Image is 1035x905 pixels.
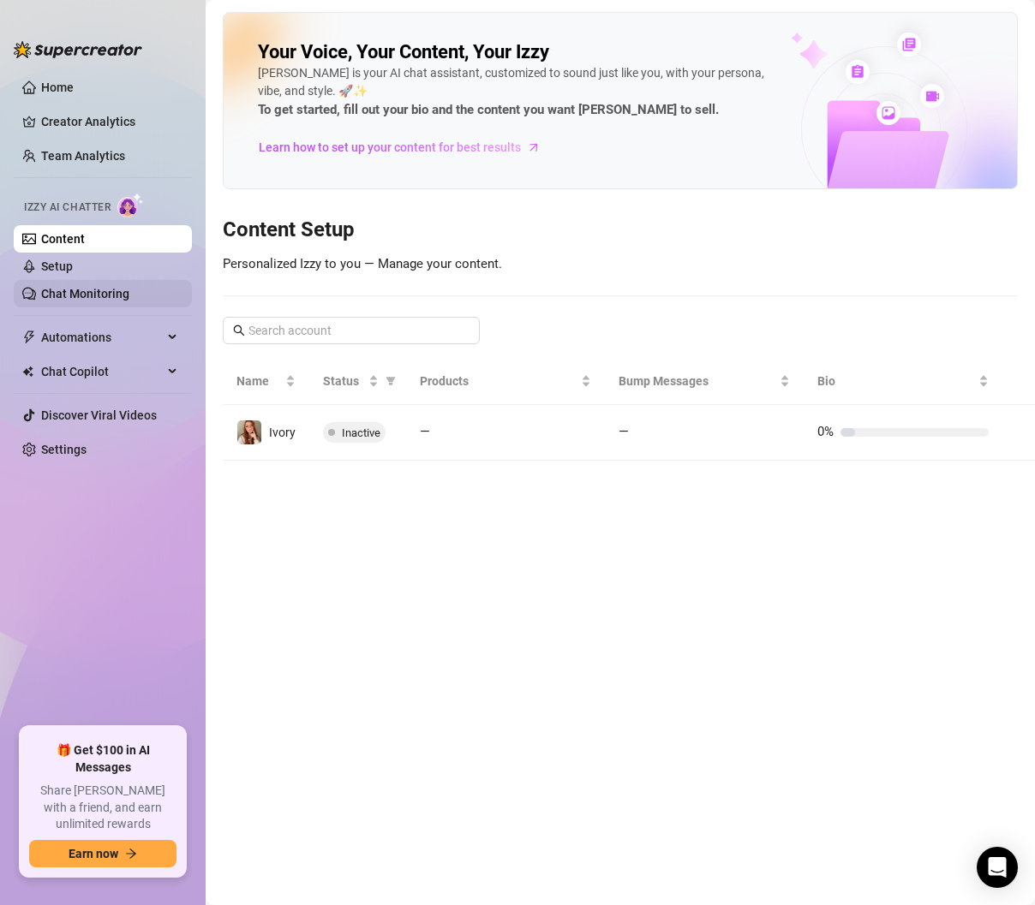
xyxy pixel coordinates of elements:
[41,259,73,273] a: Setup
[258,134,553,161] a: Learn how to set up your content for best results
[619,372,776,390] span: Bump Messages
[22,366,33,378] img: Chat Copilot
[817,372,975,390] span: Bio
[41,324,163,351] span: Automations
[24,199,111,216] span: Izzy AI Chatter
[41,358,163,385] span: Chat Copilot
[309,358,406,405] th: Status
[420,372,577,390] span: Products
[248,321,456,340] input: Search account
[382,368,399,394] span: filter
[386,376,396,386] span: filter
[41,287,129,301] a: Chat Monitoring
[41,443,87,456] a: Settings
[117,193,144,217] img: AI Chatter
[258,102,719,117] strong: To get started, fill out your bio and the content you want [PERSON_NAME] to sell.
[223,256,502,271] span: Personalized Izzy to you — Manage your content.
[233,324,245,336] span: search
[125,848,137,860] span: arrow-right
[817,424,834,439] span: 0%
[29,840,176,867] button: Earn nowarrow-right
[41,149,125,163] a: Team Analytics
[41,408,157,422] a: Discover Viral Videos
[406,358,605,405] th: Products
[41,80,74,94] a: Home
[69,847,118,860] span: Earn now
[41,108,178,135] a: Creator Analytics
[237,420,261,444] img: Ivory
[223,217,1018,244] h3: Content Setup
[323,372,365,390] span: Status
[342,426,380,439] span: Inactive
[525,139,542,156] span: arrow-right
[223,358,309,405] th: Name
[977,847,1018,888] div: Open Intercom Messenger
[29,783,176,833] span: Share [PERSON_NAME] with a friend, and earn unlimited rewards
[258,64,765,121] div: [PERSON_NAME] is your AI chat assistant, customized to sound just like you, with your persona, vi...
[14,41,142,58] img: logo-BBDzfeDw.svg
[22,330,36,344] span: thunderbolt
[420,424,430,439] span: —
[236,372,282,390] span: Name
[29,742,176,776] span: 🎁 Get $100 in AI Messages
[804,358,1002,405] th: Bio
[269,426,296,439] span: Ivory
[258,40,549,64] h2: Your Voice, Your Content, Your Izzy
[751,14,1017,188] img: ai-chatter-content-library-cLFOSyPT.png
[41,232,85,246] a: Content
[259,138,521,157] span: Learn how to set up your content for best results
[619,424,629,439] span: —
[605,358,804,405] th: Bump Messages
